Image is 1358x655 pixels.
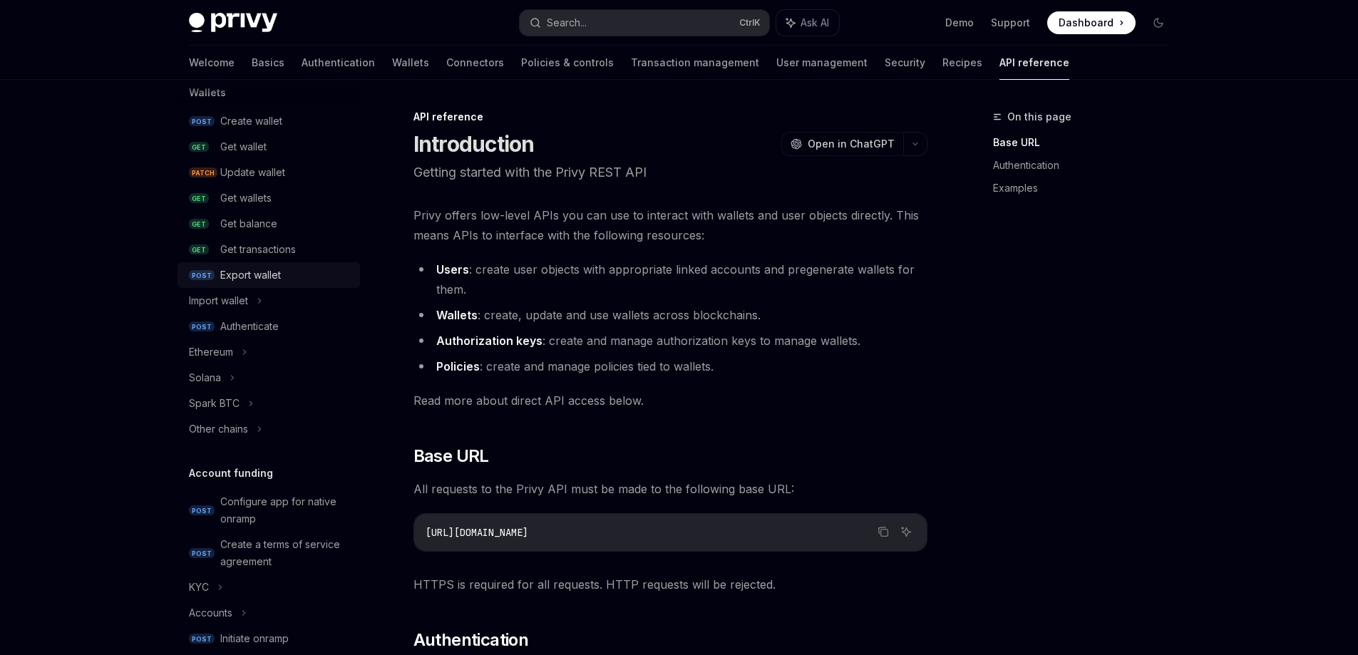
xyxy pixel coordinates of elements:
div: Export wallet [220,267,281,284]
a: Authentication [993,154,1181,177]
div: Update wallet [220,164,285,181]
h1: Introduction [413,131,535,157]
button: Copy the contents from the code block [874,522,893,541]
span: GET [189,219,209,229]
a: User management [776,46,868,80]
span: POST [189,321,215,332]
span: POST [189,505,215,516]
li: : create and manage policies tied to wallets. [413,356,927,376]
button: Ask AI [776,10,839,36]
a: Authentication [302,46,375,80]
a: Basics [252,46,284,80]
div: Other chains [189,421,248,438]
a: POSTAuthenticate [178,314,360,339]
span: Read more about direct API access below. [413,391,927,411]
a: POSTConfigure app for native onramp [178,489,360,532]
div: Spark BTC [189,395,240,412]
a: POSTInitiate onramp [178,626,360,651]
a: GETGet wallet [178,134,360,160]
button: Ask AI [897,522,915,541]
a: Recipes [942,46,982,80]
a: Connectors [446,46,504,80]
span: GET [189,244,209,255]
div: Create wallet [220,113,282,130]
div: Search... [547,14,587,31]
span: GET [189,142,209,153]
a: Policies & controls [521,46,614,80]
a: Support [991,16,1030,30]
button: Open in ChatGPT [781,132,903,156]
button: Search...CtrlK [520,10,769,36]
span: Authentication [413,629,529,651]
div: Accounts [189,604,232,622]
span: POST [189,634,215,644]
a: Transaction management [631,46,759,80]
div: Configure app for native onramp [220,493,351,527]
span: POST [189,116,215,127]
div: Get balance [220,215,277,232]
li: : create user objects with appropriate linked accounts and pregenerate wallets for them. [413,259,927,299]
button: Toggle dark mode [1147,11,1170,34]
a: GETGet transactions [178,237,360,262]
a: Security [885,46,925,80]
a: Examples [993,177,1181,200]
p: Getting started with the Privy REST API [413,163,927,182]
span: Base URL [413,445,489,468]
a: API reference [999,46,1069,80]
span: [URL][DOMAIN_NAME] [426,526,528,539]
div: Get transactions [220,241,296,258]
div: Get wallets [220,190,272,207]
span: HTTPS is required for all requests. HTTP requests will be rejected. [413,574,927,594]
a: POSTCreate a terms of service agreement [178,532,360,574]
li: : create and manage authorization keys to manage wallets. [413,331,927,351]
div: Solana [189,369,221,386]
a: PATCHUpdate wallet [178,160,360,185]
span: PATCH [189,167,217,178]
div: KYC [189,579,209,596]
span: GET [189,193,209,204]
span: Ctrl K [739,17,761,29]
a: GETGet balance [178,211,360,237]
a: POSTExport wallet [178,262,360,288]
div: Get wallet [220,138,267,155]
a: Welcome [189,46,235,80]
span: Dashboard [1059,16,1113,30]
span: On this page [1007,108,1071,125]
a: POSTCreate wallet [178,108,360,134]
div: Import wallet [189,292,248,309]
span: All requests to the Privy API must be made to the following base URL: [413,479,927,499]
span: POST [189,270,215,281]
a: Dashboard [1047,11,1136,34]
h5: Account funding [189,465,273,482]
strong: Authorization keys [436,334,542,348]
span: Open in ChatGPT [808,137,895,151]
strong: Wallets [436,308,478,322]
img: dark logo [189,13,277,33]
span: POST [189,548,215,559]
div: Initiate onramp [220,630,289,647]
strong: Users [436,262,469,277]
div: API reference [413,110,927,124]
a: Wallets [392,46,429,80]
div: Ethereum [189,344,233,361]
a: Demo [945,16,974,30]
a: GETGet wallets [178,185,360,211]
span: Ask AI [801,16,829,30]
strong: Policies [436,359,480,373]
li: : create, update and use wallets across blockchains. [413,305,927,325]
span: Privy offers low-level APIs you can use to interact with wallets and user objects directly. This ... [413,205,927,245]
div: Create a terms of service agreement [220,536,351,570]
a: Base URL [993,131,1181,154]
div: Authenticate [220,318,279,335]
